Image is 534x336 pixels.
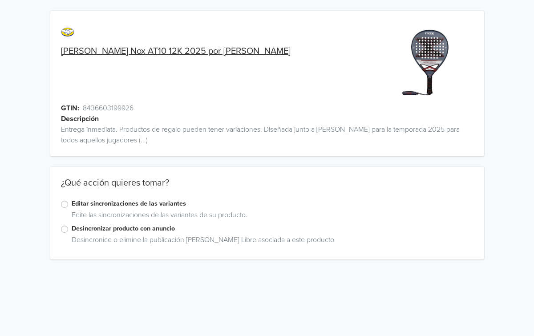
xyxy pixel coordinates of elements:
[68,210,473,224] div: Edite las sincronizaciones de las variantes de su producto.
[72,224,473,234] label: Desincronizar producto con anuncio
[68,235,473,249] div: Desincronice o elimine la publicación [PERSON_NAME] Libre asociada a este producto
[61,113,495,124] div: Descripción
[83,103,133,113] span: 8436603199926
[61,46,291,57] a: [PERSON_NAME] Nox AT10 12K 2025 por [PERSON_NAME]
[396,28,463,96] img: product_image
[50,124,484,146] div: Entrega inmediata. Productos de regalo pueden tener variaciones. Diseñada junto a [PERSON_NAME] p...
[50,178,484,199] div: ¿Qué acción quieres tomar?
[72,199,473,209] label: Editar sincronizaciones de las variantes
[61,103,79,113] span: GTIN:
